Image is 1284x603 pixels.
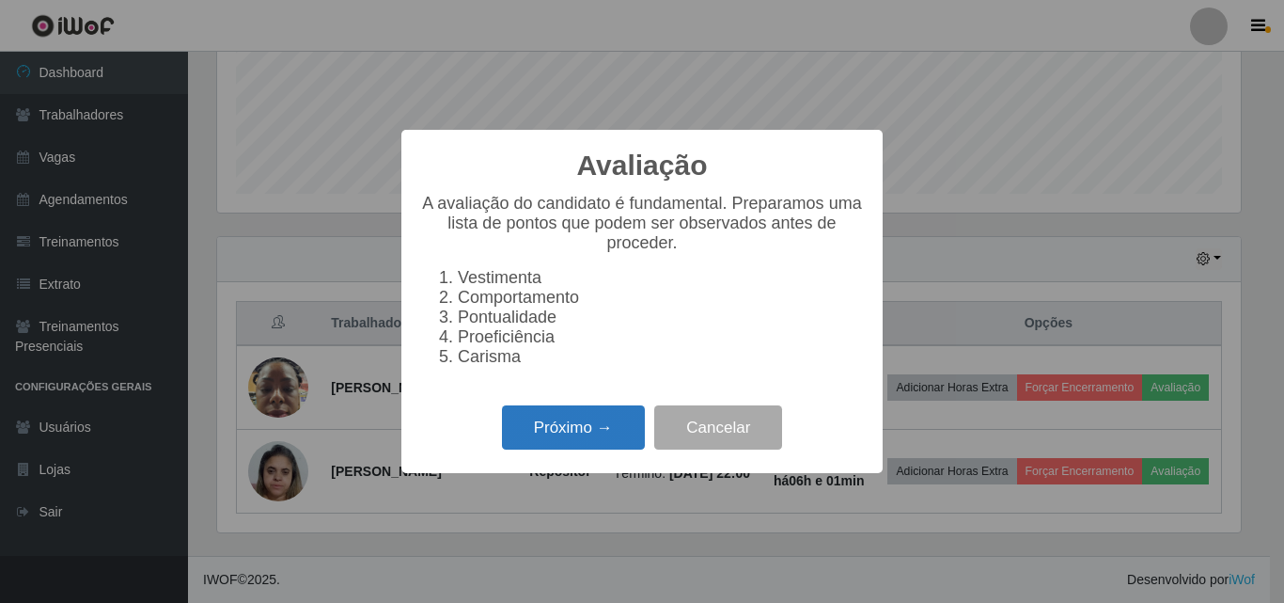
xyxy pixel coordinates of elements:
p: A avaliação do candidato é fundamental. Preparamos uma lista de pontos que podem ser observados a... [420,194,864,253]
li: Pontualidade [458,308,864,327]
li: Comportamento [458,288,864,308]
li: Carisma [458,347,864,367]
li: Vestimenta [458,268,864,288]
button: Próximo → [502,405,645,450]
h2: Avaliação [577,149,708,182]
li: Proeficiência [458,327,864,347]
button: Cancelar [654,405,782,450]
